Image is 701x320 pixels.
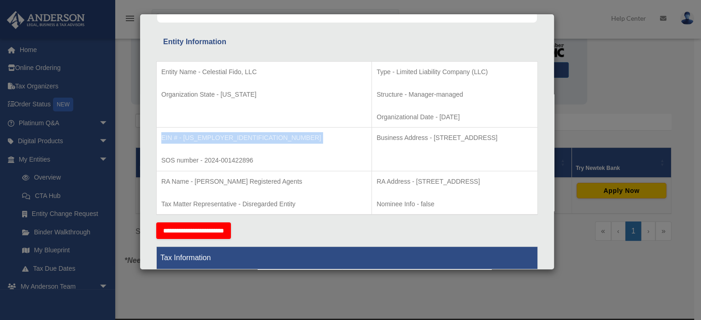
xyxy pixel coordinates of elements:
p: EIN # - [US_EMPLOYER_IDENTIFICATION_NUMBER] [161,132,367,144]
div: Entity Information [163,35,531,48]
p: Type - Limited Liability Company (LLC) [377,66,533,78]
p: Organizational Date - [DATE] [377,111,533,123]
p: Nominee Info - false [377,198,533,210]
p: Entity Name - Celestial Fido, LLC [161,66,367,78]
th: Tax Information [157,247,538,269]
p: SOS number - 2024-001422896 [161,155,367,166]
p: Business Address - [STREET_ADDRESS] [377,132,533,144]
p: Structure - Manager-managed [377,89,533,100]
p: RA Name - [PERSON_NAME] Registered Agents [161,176,367,187]
p: Organization State - [US_STATE] [161,89,367,100]
p: RA Address - [STREET_ADDRESS] [377,176,533,187]
p: Tax Matter Representative - Disregarded Entity [161,198,367,210]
